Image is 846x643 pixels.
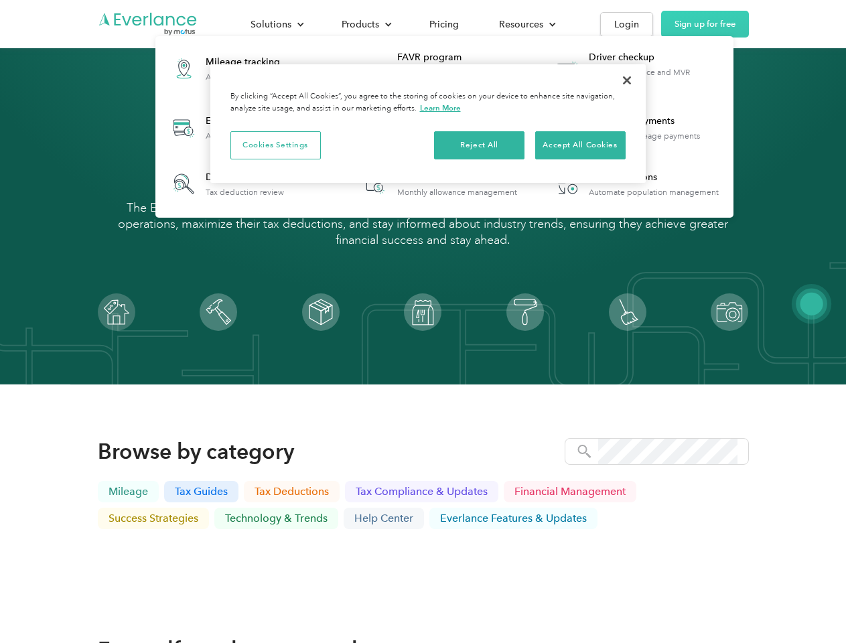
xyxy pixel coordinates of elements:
[109,513,198,524] p: Success strategies
[98,200,749,248] p: The Everlance Self-Employed Resource Hub is a free resource that helps independent workers stream...
[612,66,642,95] button: Close
[504,481,636,502] a: Financial management
[255,486,329,497] p: Tax deductions
[434,131,524,159] button: Reject All
[535,131,626,159] button: Accept All Cookies
[237,13,315,36] div: Solutions
[210,64,646,183] div: Privacy
[499,16,543,33] div: Resources
[206,115,302,128] div: Expense tracking
[354,44,535,93] a: FAVR programFixed & Variable Rate reimbursement design & management
[98,508,209,529] a: Success strategies
[328,13,403,36] div: Products
[354,162,524,206] a: Accountable planMonthly allowance management
[344,508,424,529] a: Help center
[589,51,726,64] div: Driver checkup
[429,508,597,529] a: Everlance Features & Updates
[420,103,461,113] a: More information about your privacy, opens in a new tab
[162,44,299,93] a: Mileage trackingAutomatic mileage logs
[155,36,733,218] nav: Products
[164,481,238,502] a: Tax guides
[589,68,726,86] div: License, insurance and MVR verification
[230,131,321,159] button: Cookies Settings
[206,72,293,82] div: Automatic mileage logs
[214,508,338,529] a: Technology & trends
[589,188,719,197] div: Automate population management
[600,12,653,37] a: Login
[162,162,291,206] a: Deduction finderTax deduction review
[251,16,291,33] div: Solutions
[162,103,309,152] a: Expense trackingAutomatic transaction logs
[565,438,749,465] form: query
[230,91,626,115] div: By clicking “Accept All Cookies”, you agree to the storing of cookies on your device to enhance s...
[206,131,302,141] div: Automatic transaction logs
[356,486,488,497] p: Tax compliance & updates
[514,486,626,497] p: Financial management
[416,13,472,36] a: Pricing
[661,11,749,38] a: Sign up for free
[98,438,294,465] h2: Browse by category
[109,486,148,497] p: Mileage
[225,513,328,524] p: Technology & trends
[429,16,459,33] div: Pricing
[244,481,340,502] a: Tax deductions
[397,51,535,64] div: FAVR program
[98,481,159,502] a: Mileage
[545,44,727,93] a: Driver checkupLicense, insurance and MVR verification
[98,11,198,37] a: Go to homepage
[345,481,498,502] a: Tax compliance & updates
[486,13,567,36] div: Resources
[545,162,725,206] a: HR IntegrationsAutomate population management
[397,188,517,197] div: Monthly allowance management
[206,188,284,197] div: Tax deduction review
[210,64,646,183] div: Cookie banner
[440,513,587,524] p: Everlance Features & Updates
[206,56,293,69] div: Mileage tracking
[614,16,639,33] div: Login
[589,171,719,184] div: HR Integrations
[175,486,228,497] p: Tax guides
[206,171,284,184] div: Deduction finder
[342,16,379,33] div: Products
[354,513,413,524] p: Help center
